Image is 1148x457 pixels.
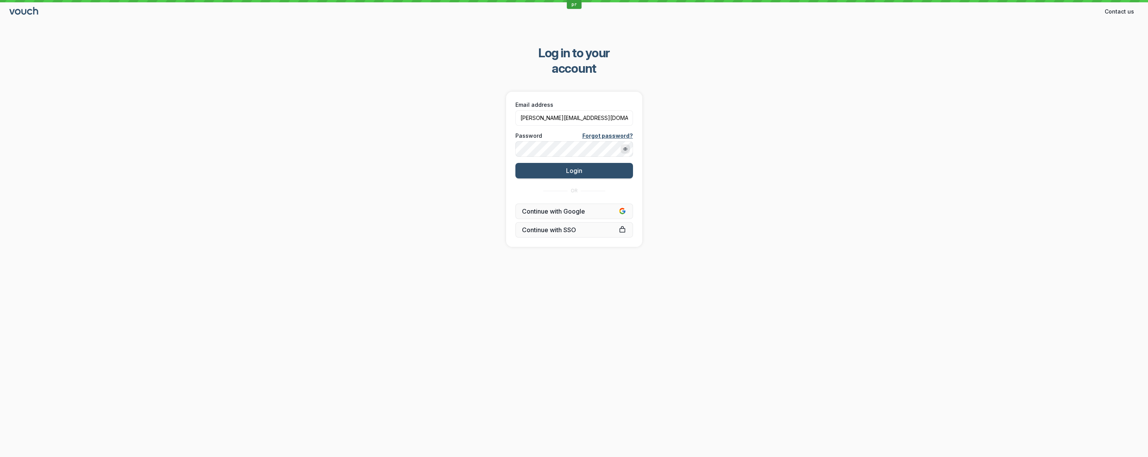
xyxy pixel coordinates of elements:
span: Continue with SSO [522,226,626,234]
a: Go to sign in [9,9,39,15]
span: Email address [515,101,553,109]
span: Login [566,167,582,175]
button: Continue with Google [515,204,633,219]
a: Forgot password? [582,132,633,140]
a: Continue with SSO [515,222,633,238]
span: Password [515,132,542,140]
button: Show password [621,144,630,154]
span: Contact us [1105,8,1134,15]
span: OR [571,188,578,194]
span: Continue with Google [522,207,626,215]
button: Login [515,163,633,178]
button: Contact us [1100,5,1139,18]
span: Log in to your account [516,45,632,76]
